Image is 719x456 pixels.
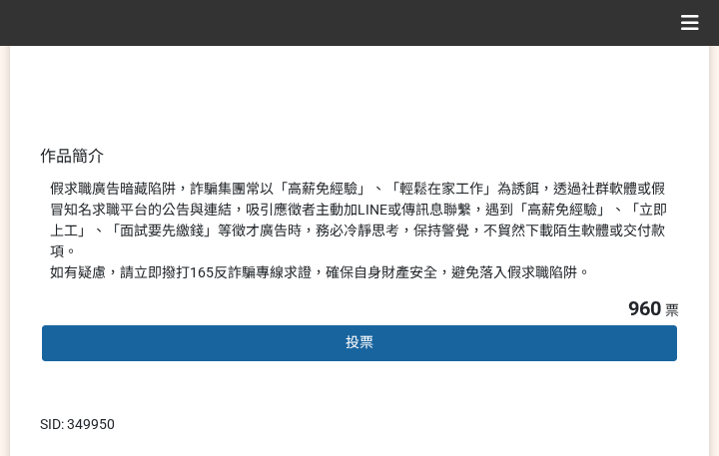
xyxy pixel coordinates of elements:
[50,179,669,283] div: 假求職廣告暗藏陷阱，詐騙集團常以「高薪免經驗」、「輕鬆在家工作」為誘餌，透過社群軟體或假冒知名求職平台的公告與連結，吸引應徵者主動加LINE或傳訊息聯繫，遇到「高薪免經驗」、「立即上工」、「面試...
[40,416,115,432] span: SID: 349950
[628,296,661,320] span: 960
[504,414,604,434] iframe: IFrame Embed
[665,302,679,318] span: 票
[346,334,373,350] span: 投票
[40,147,104,166] span: 作品簡介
